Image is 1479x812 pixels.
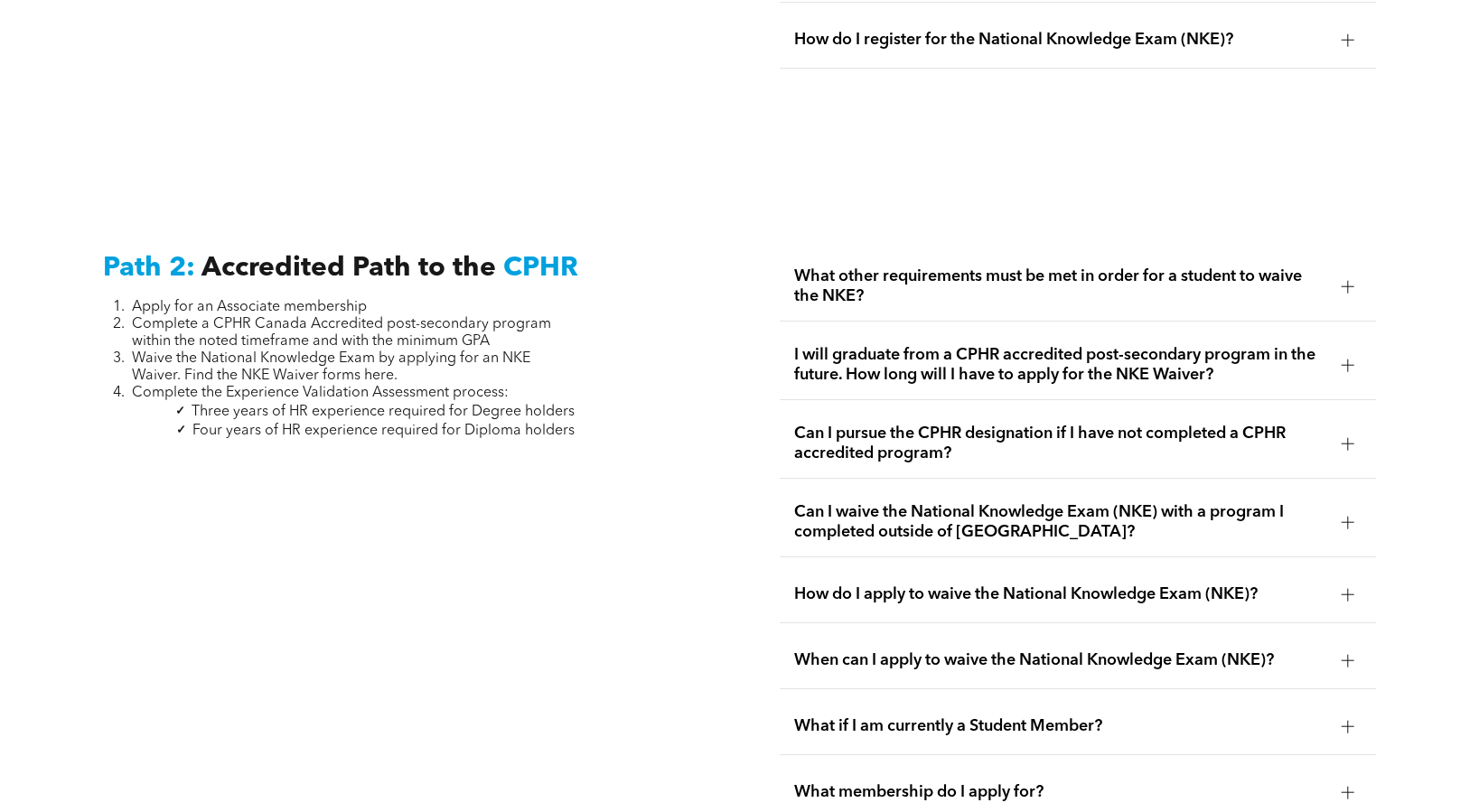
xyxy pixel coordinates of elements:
span: Can I pursue the CPHR designation if I have not completed a CPHR accredited program? [794,424,1326,463]
span: What membership do I apply for? [794,782,1326,802]
span: How do I register for the National Knowledge Exam (NKE)? [794,30,1326,50]
span: Four years of HR experience required for Diploma holders [192,424,575,438]
span: Complete a CPHR Canada Accredited post-secondary program within the noted timeframe and with the ... [132,317,551,349]
span: Three years of HR experience required for Degree holders [192,405,575,419]
span: Waive the National Knowledge Exam by applying for an NKE Waiver. Find the NKE Waiver forms here. [132,351,530,383]
span: Accredited Path to the [201,255,496,282]
span: CPHR [503,255,578,282]
span: Path 2: [103,255,195,282]
span: How do I apply to waive the National Knowledge Exam (NKE)? [794,584,1326,604]
span: What other requirements must be met in order for a student to waive the NKE? [794,266,1326,306]
span: Apply for an Associate membership [132,300,367,314]
span: Complete the Experience Validation Assessment process: [132,386,509,400]
span: When can I apply to waive the National Knowledge Exam (NKE)? [794,650,1326,670]
span: What if I am currently a Student Member? [794,716,1326,736]
span: Can I waive the National Knowledge Exam (NKE) with a program I completed outside of [GEOGRAPHIC_D... [794,502,1326,542]
span: I will graduate from a CPHR accredited post-secondary program in the future. How long will I have... [794,345,1326,385]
